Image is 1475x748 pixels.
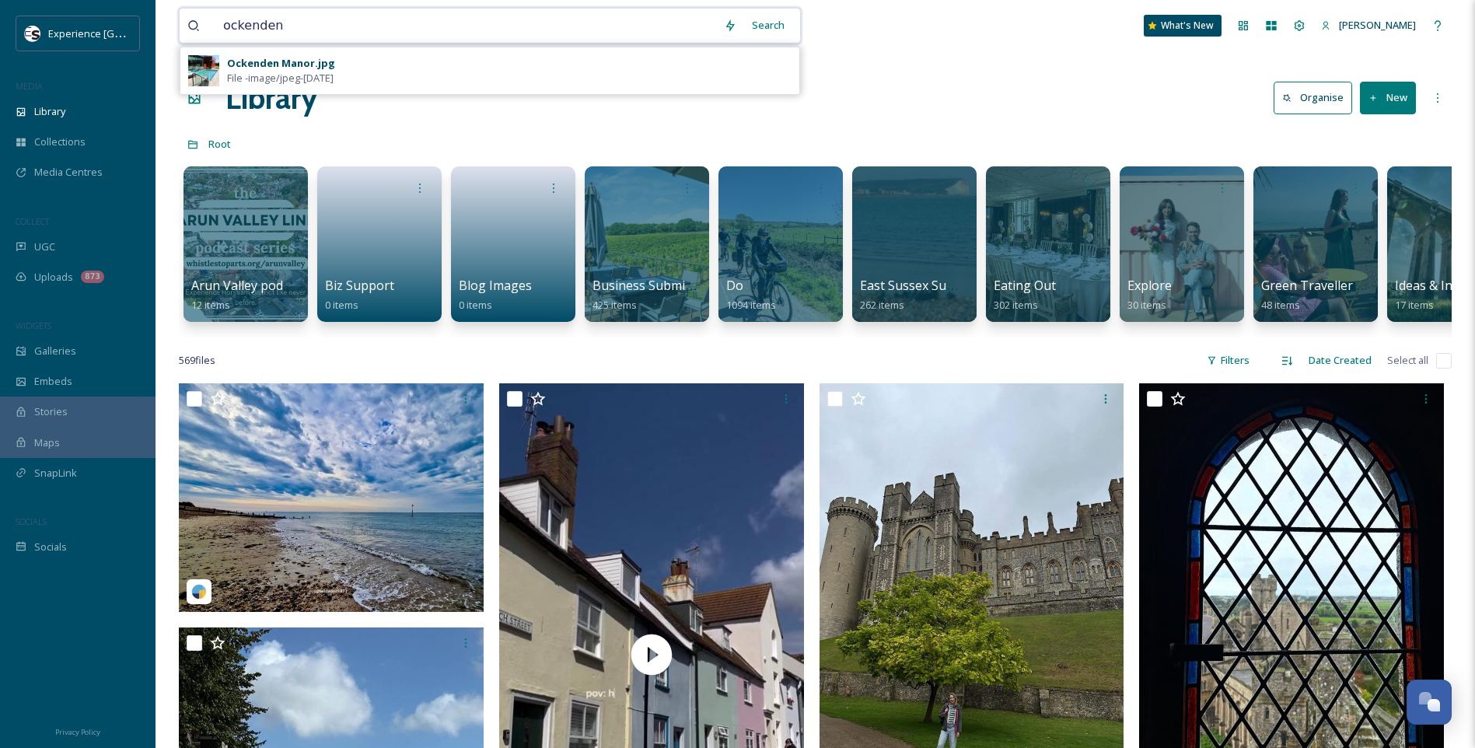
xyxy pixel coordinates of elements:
[34,165,103,180] span: Media Centres
[1313,10,1424,40] a: [PERSON_NAME]
[34,270,73,285] span: Uploads
[459,277,532,294] span: Blog Images
[179,353,215,368] span: 569 file s
[34,344,76,358] span: Galleries
[188,55,219,86] img: 201103ee-1d5f-4a0b-be8b-3aa72039006c.jpg
[994,277,1056,294] span: Eating Out
[459,278,532,312] a: Blog Images0 items
[16,215,49,227] span: COLLECT
[459,298,492,312] span: 0 items
[1274,82,1352,114] button: Organise
[994,278,1056,312] a: Eating Out302 items
[325,298,358,312] span: 0 items
[592,277,722,294] span: Business Submissions
[55,727,100,737] span: Privacy Policy
[208,137,231,151] span: Root
[994,298,1038,312] span: 302 items
[726,278,776,312] a: Do1094 items
[55,722,100,740] a: Privacy Policy
[1144,15,1222,37] a: What's New
[34,239,55,254] span: UGC
[592,298,637,312] span: 425 items
[1360,82,1416,114] button: New
[16,516,47,527] span: SOCIALS
[1127,277,1172,294] span: Explore
[1395,278,1474,312] a: Ideas & Inspo17 items
[225,75,317,121] a: Library
[744,10,792,40] div: Search
[1261,277,1438,294] span: Green Traveller Video footage
[860,298,904,312] span: 262 items
[1395,298,1434,312] span: 17 items
[1339,18,1416,32] span: [PERSON_NAME]
[16,320,51,331] span: WIDGETS
[34,104,65,119] span: Library
[1127,278,1172,312] a: Explore30 items
[227,71,334,86] span: File - image/jpeg - [DATE]
[860,278,1151,312] a: East Sussex Summer photo shoot (copyright free)262 items
[16,80,43,92] span: MEDIA
[34,374,72,389] span: Embeds
[1407,680,1452,725] button: Open Chat
[34,466,77,481] span: SnapLink
[81,271,104,283] div: 873
[34,540,67,554] span: Socials
[34,135,86,149] span: Collections
[325,278,394,312] a: Biz Support0 items
[191,298,230,312] span: 12 items
[34,435,60,450] span: Maps
[592,278,722,312] a: Business Submissions425 items
[34,404,68,419] span: Stories
[860,277,1151,294] span: East Sussex Summer photo shoot (copyright free)
[1395,277,1474,294] span: Ideas & Inspo
[1199,345,1257,376] div: Filters
[726,298,776,312] span: 1094 items
[227,56,335,71] div: Ockenden Manor.jpg
[191,278,306,312] a: Arun Valley podcast12 items
[726,277,743,294] span: Do
[1127,298,1166,312] span: 30 items
[325,277,394,294] span: Biz Support
[208,135,231,153] a: Root
[179,383,484,612] img: wild_andwoody_photography-1759421164521.jpg
[1261,278,1438,312] a: Green Traveller Video footage48 items
[48,26,202,40] span: Experience [GEOGRAPHIC_DATA]
[1387,353,1428,368] span: Select all
[1301,345,1379,376] div: Date Created
[191,584,207,599] img: snapsea-logo.png
[215,9,716,43] input: Search your library
[191,277,306,294] span: Arun Valley podcast
[1261,298,1300,312] span: 48 items
[25,26,40,41] img: WSCC%20ES%20Socials%20Icon%20-%20Secondary%20-%20Black.jpg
